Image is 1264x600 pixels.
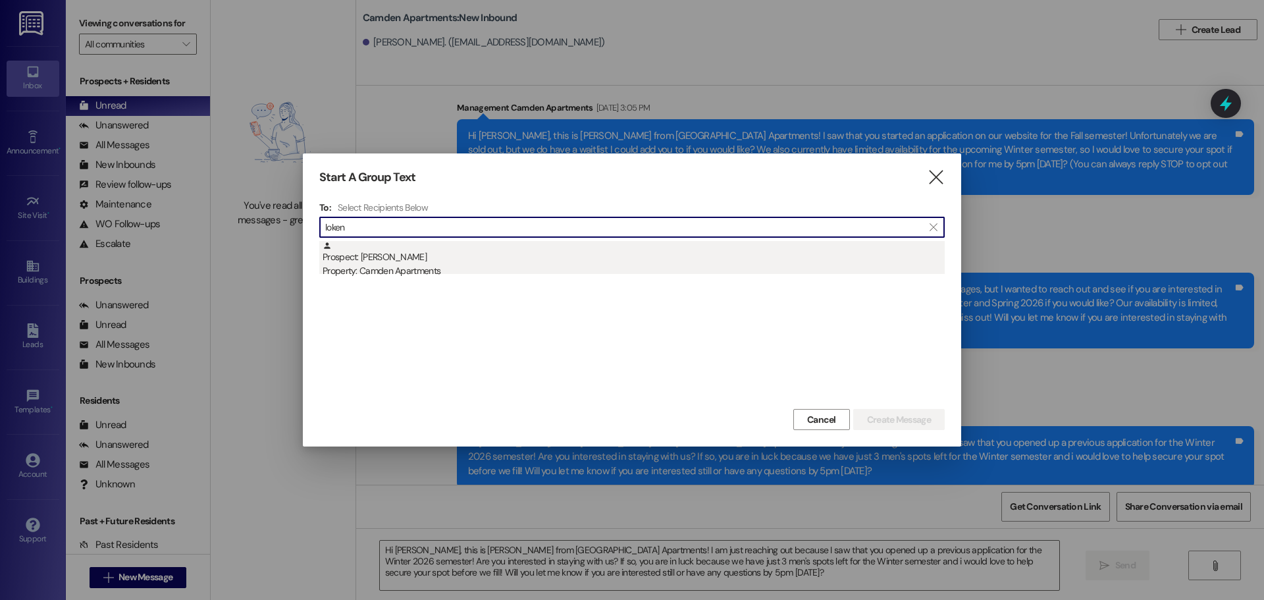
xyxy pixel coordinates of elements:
i:  [930,222,937,232]
input: Search for any contact or apartment [325,218,923,236]
button: Create Message [853,409,945,430]
span: Create Message [867,413,931,427]
div: Prospect: [PERSON_NAME]Property: Camden Apartments [319,241,945,274]
i:  [927,171,945,184]
div: Prospect: [PERSON_NAME] [323,241,945,279]
button: Cancel [793,409,850,430]
h4: Select Recipients Below [338,202,428,213]
h3: Start A Group Text [319,170,415,185]
div: Property: Camden Apartments [323,264,945,278]
h3: To: [319,202,331,213]
button: Clear text [923,217,944,237]
span: Cancel [807,413,836,427]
